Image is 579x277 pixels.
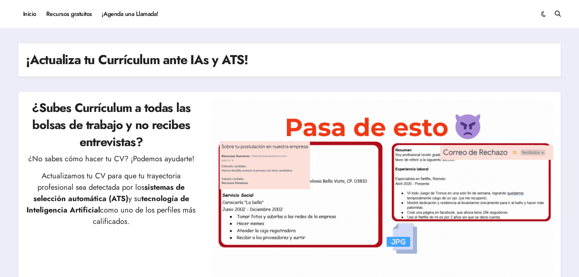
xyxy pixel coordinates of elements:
p: Actualizamos tu CV para que tu trayectoria profesional sea detectada por los y su como uno de los... [26,170,197,227]
h2: ¿Subes Currículum a todas las bolsas de trabajo y no recibes entrevistas? [26,99,197,150]
h1: ¡Actualiza tu Currículum ante IAs y ATS! [26,51,248,69]
a: Inicio [18,4,41,24]
a: Recursos gratuitos [41,4,97,24]
strong: tecnología de Inteligencia Artificial [27,193,189,216]
strong: sistemas de selección automática (ATS) [33,182,185,204]
p: ¿No sabes cómo hacer tu CV? ¡Podemos ayudarte! [26,153,197,165]
a: ¡Agenda una Llamada! [97,4,163,24]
